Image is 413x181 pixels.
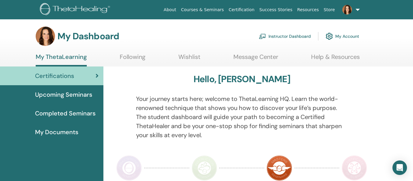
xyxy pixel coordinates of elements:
[179,4,226,15] a: Courses & Seminars
[178,53,200,65] a: Wishlist
[192,155,217,181] img: Instructor
[392,160,407,175] div: Open Intercom Messenger
[116,155,142,181] img: Practitioner
[35,128,78,137] span: My Documents
[342,5,352,15] img: default.jpg
[35,71,74,80] span: Certifications
[259,30,311,43] a: Instructor Dashboard
[233,53,278,65] a: Message Center
[257,4,295,15] a: Success Stories
[311,53,360,65] a: Help & Resources
[259,34,266,39] img: chalkboard-teacher.svg
[267,155,292,181] img: Master
[342,155,367,181] img: Certificate of Science
[120,53,145,65] a: Following
[57,31,119,42] h3: My Dashboard
[326,30,359,43] a: My Account
[40,3,112,17] img: logo.png
[193,74,290,85] h3: Hello, [PERSON_NAME]
[36,53,87,66] a: My ThetaLearning
[35,90,92,99] span: Upcoming Seminars
[321,4,337,15] a: Store
[226,4,257,15] a: Certification
[35,109,96,118] span: Completed Seminars
[36,27,55,46] img: default.jpg
[326,31,333,41] img: cog.svg
[161,4,178,15] a: About
[136,94,347,140] p: Your journey starts here; welcome to ThetaLearning HQ. Learn the world-renowned technique that sh...
[295,4,321,15] a: Resources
